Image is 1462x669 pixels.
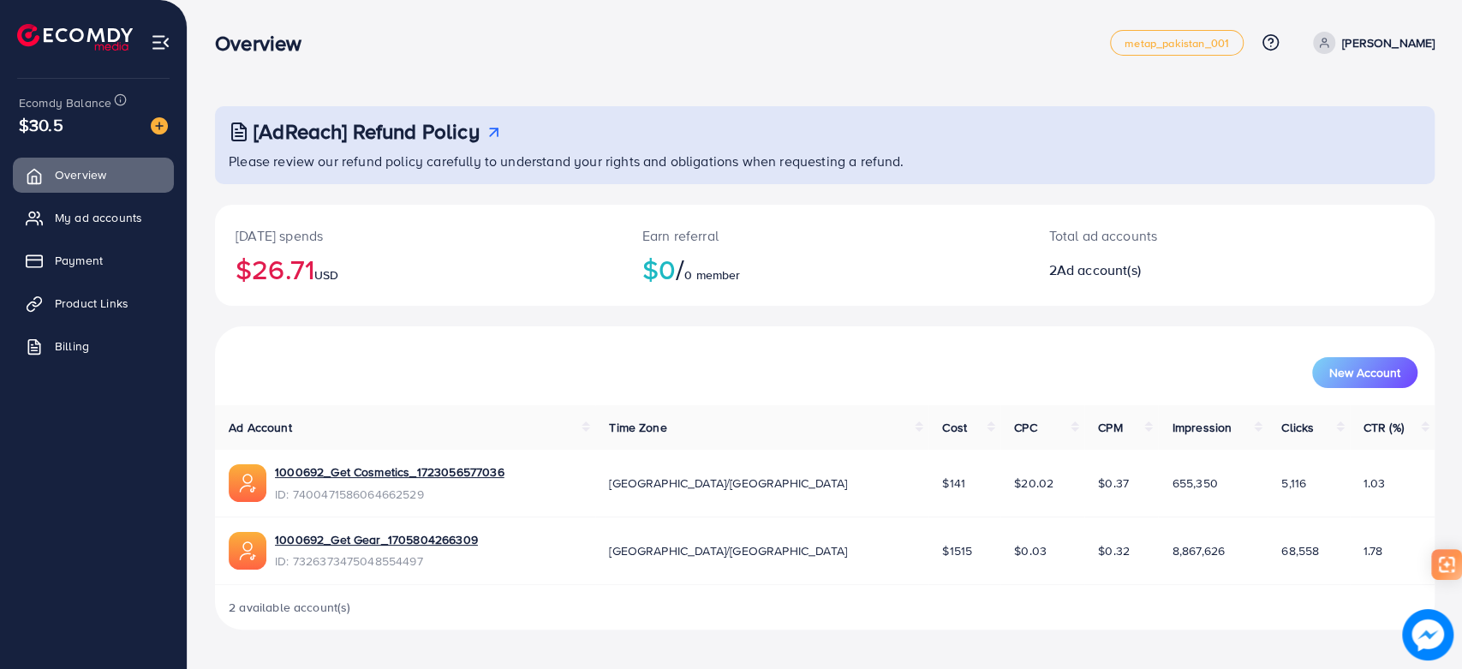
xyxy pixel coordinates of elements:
span: Cost [942,419,967,436]
a: [PERSON_NAME] [1306,32,1435,54]
span: CPC [1014,419,1036,436]
span: [GEOGRAPHIC_DATA]/[GEOGRAPHIC_DATA] [609,542,847,559]
span: $30.5 [19,112,63,137]
img: image [151,117,168,134]
span: Product Links [55,295,128,312]
span: 2 available account(s) [229,599,351,616]
p: Earn referral [642,225,1008,246]
span: CPM [1098,419,1122,436]
span: CTR (%) [1364,419,1404,436]
a: 1000692_Get Gear_1705804266309 [275,531,478,548]
img: logo [17,24,133,51]
span: Impression [1172,419,1232,436]
a: metap_pakistan_001 [1110,30,1244,56]
span: Ecomdy Balance [19,94,111,111]
span: 655,350 [1172,475,1217,492]
img: ic-ads-acc.e4c84228.svg [229,532,266,570]
span: Billing [55,337,89,355]
span: USD [314,266,338,284]
span: ID: 7326373475048554497 [275,553,478,570]
span: My ad accounts [55,209,142,226]
a: My ad accounts [13,200,174,235]
span: $20.02 [1014,475,1053,492]
span: 68,558 [1281,542,1319,559]
span: / [676,249,684,289]
span: 5,116 [1281,475,1306,492]
a: Product Links [13,286,174,320]
span: ID: 7400471586064662529 [275,486,504,503]
a: Billing [13,329,174,363]
span: New Account [1329,367,1400,379]
img: ic-ads-acc.e4c84228.svg [229,464,266,502]
h3: Overview [215,31,315,56]
span: Clicks [1281,419,1314,436]
span: Overview [55,166,106,183]
img: image [1402,609,1453,660]
span: $141 [942,475,965,492]
span: $0.37 [1098,475,1129,492]
p: Total ad accounts [1048,225,1312,246]
span: Ad Account [229,419,292,436]
p: [PERSON_NAME] [1342,33,1435,53]
span: Payment [55,252,103,269]
p: Please review our refund policy carefully to understand your rights and obligations when requesti... [229,151,1424,171]
h2: $26.71 [236,253,601,285]
span: $0.32 [1098,542,1130,559]
span: [GEOGRAPHIC_DATA]/[GEOGRAPHIC_DATA] [609,475,847,492]
img: menu [151,33,170,52]
a: Overview [13,158,174,192]
a: Payment [13,243,174,278]
a: 1000692_Get Cosmetics_1723056577036 [275,463,504,481]
span: 1.03 [1364,475,1386,492]
span: 0 member [684,266,740,284]
span: metap_pakistan_001 [1125,38,1229,49]
h2: $0 [642,253,1008,285]
h3: [AdReach] Refund Policy [254,119,480,144]
span: Time Zone [609,419,666,436]
p: [DATE] spends [236,225,601,246]
span: Ad account(s) [1056,260,1140,279]
span: $1515 [942,542,972,559]
h2: 2 [1048,262,1312,278]
button: New Account [1312,357,1417,388]
span: 8,867,626 [1172,542,1224,559]
span: 1.78 [1364,542,1383,559]
span: $0.03 [1014,542,1047,559]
